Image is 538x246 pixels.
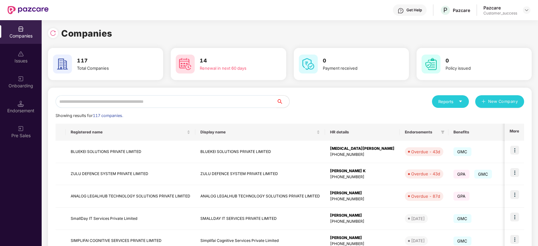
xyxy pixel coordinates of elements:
span: GPA [453,170,470,179]
button: search [276,95,290,108]
span: filter [440,128,446,136]
img: svg+xml;base64,PHN2ZyBpZD0iSXNzdWVzX2Rpc2FibGVkIiB4bWxucz0iaHR0cDovL3d3dy53My5vcmcvMjAwMC9zdmciIH... [18,51,24,57]
div: Overdue - 43d [411,171,440,177]
span: Display name [200,130,315,135]
th: More [505,124,524,141]
span: GMC [474,170,492,179]
img: svg+xml;base64,PHN2ZyBpZD0iSGVscC0zMngzMiIgeG1sbnM9Imh0dHA6Ly93d3cudzMub3JnLzIwMDAvc3ZnIiB3aWR0aD... [398,8,404,14]
div: [PERSON_NAME] [330,190,395,196]
img: svg+xml;base64,PHN2ZyB4bWxucz0iaHR0cDovL3d3dy53My5vcmcvMjAwMC9zdmciIHdpZHRoPSI2MCIgaGVpZ2h0PSI2MC... [176,55,195,73]
td: ZULU DEFENCE SYSTEM PRIVATE LIMITED [195,163,325,185]
span: 117 companies. [93,113,123,118]
div: [PERSON_NAME] [330,213,395,219]
td: SmallDay IT Services Private Limited [66,208,195,230]
td: BLUEKEI SOLUTIONS PRIVATE LIMITED [66,141,195,163]
span: GMC [453,147,471,156]
td: SMALLDAY IT SERVICES PRIVATE LIMITED [195,208,325,230]
img: svg+xml;base64,PHN2ZyBpZD0iQ29tcGFuaWVzIiB4bWxucz0iaHR0cDovL3d3dy53My5vcmcvMjAwMC9zdmciIHdpZHRoPS... [18,26,24,32]
button: plusNew Company [475,95,524,108]
div: [PERSON_NAME] K [330,168,395,174]
td: ZULU DEFENCE SYSTEM PRIVATE LIMITED [66,163,195,185]
div: [DATE] [411,215,425,222]
th: Display name [195,124,325,141]
th: Registered name [66,124,195,141]
h3: 14 [200,57,268,65]
div: Renewal in next 60 days [200,65,268,71]
h3: 117 [77,57,145,65]
img: svg+xml;base64,PHN2ZyB4bWxucz0iaHR0cDovL3d3dy53My5vcmcvMjAwMC9zdmciIHdpZHRoPSI2MCIgaGVpZ2h0PSI2MC... [299,55,318,73]
span: Showing results for [56,113,123,118]
img: svg+xml;base64,PHN2ZyB4bWxucz0iaHR0cDovL3d3dy53My5vcmcvMjAwMC9zdmciIHdpZHRoPSI2MCIgaGVpZ2h0PSI2MC... [422,55,440,73]
span: search [276,99,289,104]
div: [PHONE_NUMBER] [330,174,395,180]
div: [MEDICAL_DATA][PERSON_NAME] [330,146,395,152]
div: Pazcare [483,5,517,11]
img: icon [510,146,519,155]
div: [DATE] [411,237,425,244]
div: Get Help [406,8,422,13]
div: [PHONE_NUMBER] [330,219,395,225]
div: [PHONE_NUMBER] [330,152,395,158]
img: icon [510,190,519,199]
img: icon [510,168,519,177]
td: BLUEKEI SOLUTIONS PRIVATE LIMITED [195,141,325,163]
th: HR details [325,124,400,141]
img: svg+xml;base64,PHN2ZyBpZD0iRHJvcGRvd24tMzJ4MzIiIHhtbG5zPSJodHRwOi8vd3d3LnczLm9yZy8yMDAwL3N2ZyIgd2... [524,8,529,13]
img: svg+xml;base64,PHN2ZyB3aWR0aD0iMTQuNSIgaGVpZ2h0PSIxNC41IiB2aWV3Qm94PSIwIDAgMTYgMTYiIGZpbGw9Im5vbm... [18,101,24,107]
div: Total Companies [77,65,145,71]
span: New Company [488,98,518,105]
span: Registered name [71,130,186,135]
img: svg+xml;base64,PHN2ZyB3aWR0aD0iMjAiIGhlaWdodD0iMjAiIHZpZXdCb3g9IjAgMCAyMCAyMCIgZmlsbD0ibm9uZSIgeG... [18,76,24,82]
span: P [443,6,447,14]
div: Customer_success [483,11,517,16]
img: New Pazcare Logo [8,6,49,14]
div: Payment received [323,65,391,71]
th: Benefits [448,124,505,141]
td: ANALOG LEGALHUB TECHNOLOGY SOLUTIONS PRIVATE LIMITED [195,185,325,208]
img: icon [510,235,519,244]
td: ANALOG LEGALHUB TECHNOLOGY SOLUTIONS PRIVATE LIMITED [66,185,195,208]
div: Policy issued [446,65,514,71]
span: plus [482,99,486,104]
img: icon [510,213,519,221]
div: Reports [438,98,463,105]
span: GMC [453,214,471,223]
h3: 0 [446,57,514,65]
div: [PERSON_NAME] [330,235,395,241]
span: Endorsements [405,130,438,135]
h3: 0 [323,57,391,65]
div: [PHONE_NUMBER] [330,196,395,202]
img: svg+xml;base64,PHN2ZyBpZD0iUmVsb2FkLTMyeDMyIiB4bWxucz0iaHR0cDovL3d3dy53My5vcmcvMjAwMC9zdmciIHdpZH... [50,30,56,36]
div: Pazcare [453,7,470,13]
span: GMC [453,237,471,245]
div: Overdue - 87d [411,193,440,199]
img: svg+xml;base64,PHN2ZyB4bWxucz0iaHR0cDovL3d3dy53My5vcmcvMjAwMC9zdmciIHdpZHRoPSI2MCIgaGVpZ2h0PSI2MC... [53,55,72,73]
div: Overdue - 43d [411,149,440,155]
h1: Companies [61,26,112,40]
span: filter [441,130,445,134]
img: svg+xml;base64,PHN2ZyB3aWR0aD0iMjAiIGhlaWdodD0iMjAiIHZpZXdCb3g9IjAgMCAyMCAyMCIgZmlsbD0ibm9uZSIgeG... [18,126,24,132]
span: GPA [453,192,470,201]
span: caret-down [458,99,463,103]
